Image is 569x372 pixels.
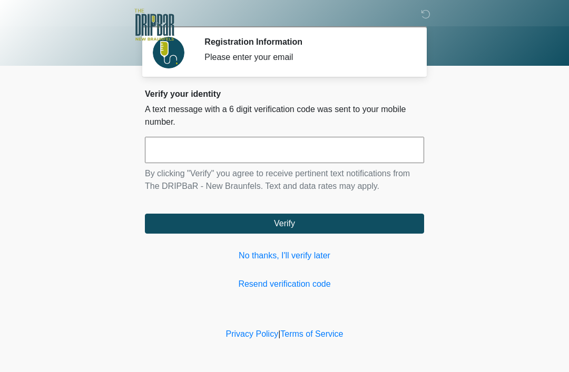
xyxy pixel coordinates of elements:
[280,329,343,338] a: Terms of Service
[153,37,184,68] img: Agent Avatar
[145,249,424,262] a: No thanks, I'll verify later
[145,103,424,128] p: A text message with a 6 digit verification code was sent to your mobile number.
[145,89,424,99] h2: Verify your identity
[145,214,424,234] button: Verify
[204,51,408,64] div: Please enter your email
[145,167,424,193] p: By clicking "Verify" you agree to receive pertinent text notifications from The DRIPBaR - New Bra...
[226,329,279,338] a: Privacy Policy
[145,278,424,290] a: Resend verification code
[134,8,174,42] img: The DRIPBaR - New Braunfels Logo
[278,329,280,338] a: |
